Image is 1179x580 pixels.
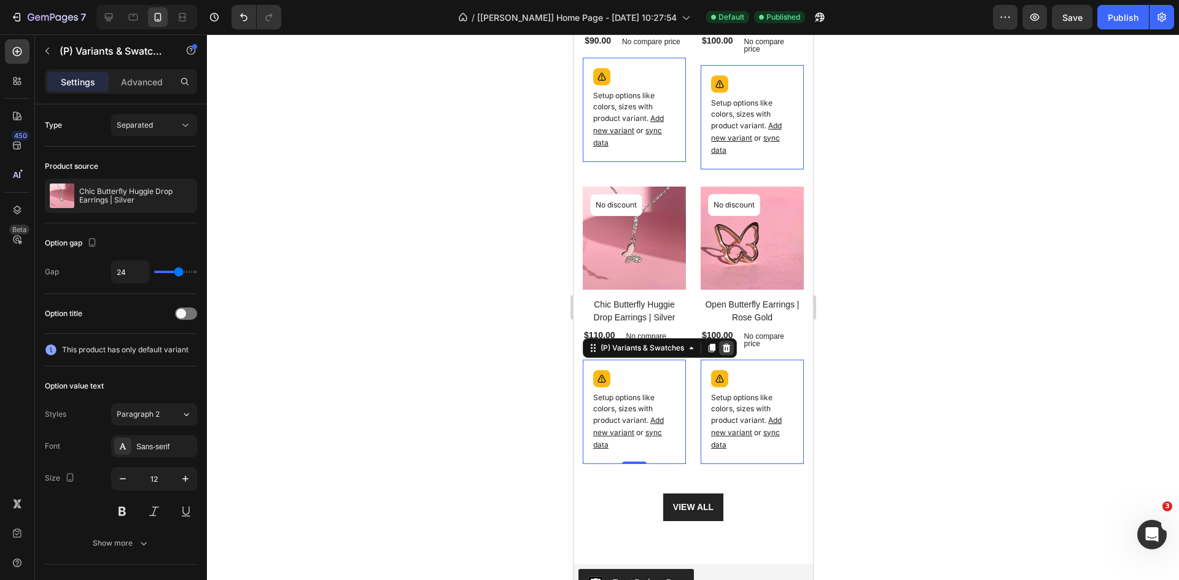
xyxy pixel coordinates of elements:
p: Chic Butterfly Huggie Drop Earrings | Silver [79,187,192,204]
p: 7 [80,10,86,25]
p: No compare price [49,4,107,11]
img: product feature img [50,184,74,208]
span: [[PERSON_NAME]] Home Page - [DATE] 10:27:54 [477,11,677,24]
div: Show more [93,537,150,549]
button: Publish [1097,5,1149,29]
span: Add new variant [138,381,208,403]
iframe: Intercom live chat [1137,520,1167,549]
span: 3 [1162,501,1172,511]
p: Setup options like colors, sizes with product variant. [20,56,102,115]
p: No compare price [53,298,107,313]
a: Chic Butterfly Huggie Drop Earrings | Silver [9,263,112,291]
span: sync data [20,91,88,113]
div: VIEW ALL [99,466,140,479]
div: Trust Badges Bear [39,542,111,555]
button: Trust Badges Bear [5,535,120,564]
p: Settings [61,75,95,88]
div: Font [45,441,60,452]
div: Styles [45,409,66,420]
input: Auto [112,261,149,283]
img: Open Butterfly Earrings | Rose Gold - Marwa Jewels [127,152,230,255]
div: Option title [45,308,82,319]
div: Sans-serif [136,441,194,452]
div: $100.00 [127,293,161,309]
p: No discount [22,165,63,176]
p: No compare price [171,298,225,313]
p: Advanced [121,75,163,88]
div: Size [45,470,77,487]
a: Open Butterfly Earrings | Rose Gold [127,263,230,291]
span: Default [718,12,744,23]
span: or [138,393,206,415]
p: Setup options like colors, sizes with product variant. [138,63,220,122]
span: / [472,11,475,24]
button: 7 [5,5,91,29]
button: Paragraph 2 [111,403,197,425]
a: VIEW ALL [90,459,150,487]
a: Open Butterfly Earrings | Rose Gold [127,152,230,255]
span: sync data [138,393,206,415]
p: Setup options like colors, sizes with product variant. [138,358,220,417]
div: Option value text [45,381,104,392]
div: Undo/Redo [232,5,281,29]
button: Save [1052,5,1092,29]
span: or [138,99,206,120]
span: Separated [117,120,153,130]
span: Add new variant [20,381,90,403]
iframe: Design area [574,34,813,580]
div: 450 [12,131,29,141]
button: Separated [111,114,197,136]
span: Published [766,12,800,23]
span: sync data [20,393,88,415]
span: sync data [138,99,206,120]
span: This product has only default variant [62,344,189,356]
p: (P) Variants & Swatches [60,44,164,58]
img: Chic Butterfly Huggie Drop Earrings | Silver - Marwa Jewels, close up [9,152,112,255]
span: Paragraph 2 [117,409,160,420]
span: Add new variant [20,79,90,101]
div: Product source [45,161,98,172]
span: Add new variant [138,87,208,108]
div: Type [45,120,62,131]
div: Option gap [45,235,99,252]
button: Show more [45,532,197,554]
div: Beta [9,225,29,234]
div: Publish [1108,11,1138,24]
p: Setup options like colors, sizes with product variant. [20,358,102,417]
a: Chic Butterfly Huggie Drop Earrings | Silver [9,152,112,255]
span: or [20,91,88,113]
p: No compare price [171,4,225,18]
span: Save [1062,12,1083,23]
div: (P) Variants & Swatches [25,308,113,319]
span: or [20,393,88,415]
p: No discount [140,165,181,176]
img: CLDR_q6erfwCEAE=.png [15,542,29,557]
div: Gap [45,266,59,277]
div: $110.00 [9,293,43,309]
